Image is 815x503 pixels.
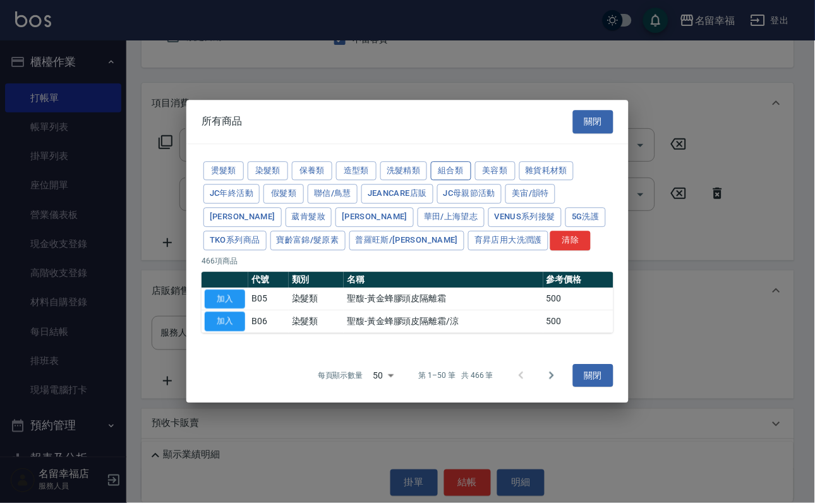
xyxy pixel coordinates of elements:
[344,288,543,310] td: 聖馥-黃金蜂膠頭皮隔離霜
[289,310,344,333] td: 染髮類
[202,255,613,267] p: 466 項商品
[418,207,485,227] button: 華田/上海望志
[519,161,574,181] button: 雜貨耗材類
[543,310,613,333] td: 500
[248,288,289,310] td: B05
[431,161,471,181] button: 組合類
[318,370,363,382] p: 每頁顯示數量
[335,207,414,227] button: [PERSON_NAME]
[419,370,493,382] p: 第 1–50 筆 共 466 筆
[203,231,267,250] button: TKO系列商品
[573,110,613,133] button: 關閉
[202,116,242,128] span: 所有商品
[203,161,244,181] button: 燙髮類
[292,161,332,181] button: 保養類
[361,185,433,204] button: JeanCare店販
[248,310,289,333] td: B06
[550,231,591,250] button: 清除
[565,207,606,227] button: 5G洗護
[263,185,304,204] button: 假髮類
[336,161,377,181] button: 造型類
[344,310,543,333] td: 聖馥-黃金蜂膠頭皮隔離霜/涼
[344,272,543,288] th: 名稱
[286,207,332,227] button: 葳肯髮妝
[203,185,260,204] button: JC年終活動
[308,185,358,204] button: 聯信/鳥慧
[437,185,502,204] button: JC母親節活動
[505,185,555,204] button: 美宙/韻特
[536,361,567,391] button: Go to next page
[468,231,548,250] button: 育昇店用大洗潤護
[380,161,427,181] button: 洗髮精類
[205,312,245,332] button: 加入
[270,231,346,250] button: 寶齡富錦/髮原素
[543,288,613,310] td: 500
[289,288,344,310] td: 染髮類
[349,231,465,250] button: 普羅旺斯/[PERSON_NAME]
[289,272,344,288] th: 類別
[475,161,516,181] button: 美容類
[543,272,613,288] th: 參考價格
[203,207,282,227] button: [PERSON_NAME]
[248,161,288,181] button: 染髮類
[573,364,613,387] button: 關閉
[368,358,399,392] div: 50
[248,272,289,288] th: 代號
[205,289,245,309] button: 加入
[488,207,562,227] button: Venus系列接髮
